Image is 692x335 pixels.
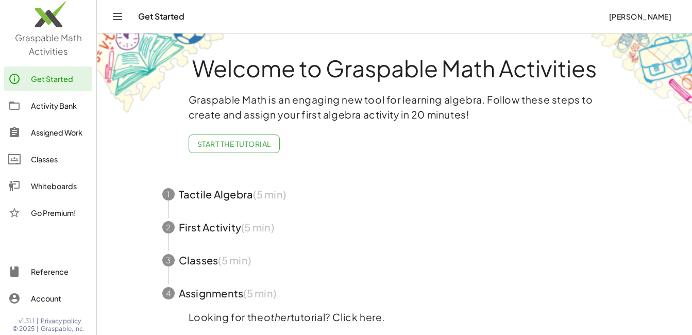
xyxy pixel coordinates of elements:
[37,325,39,333] span: |
[150,244,639,277] button: 3Classes(5 min)
[12,325,35,333] span: © 2025
[31,99,88,112] div: Activity Bank
[4,93,92,118] a: Activity Bank
[19,317,35,325] span: v1.31.1
[150,211,639,244] button: 2First Activity(5 min)
[31,292,88,305] div: Account
[4,286,92,311] a: Account
[31,265,88,278] div: Reference
[31,126,88,139] div: Assigned Work
[189,135,280,153] button: Start the Tutorial
[4,147,92,172] a: Classes
[162,188,175,200] div: 1
[4,66,92,91] a: Get Started
[4,259,92,284] a: Reference
[41,325,85,333] span: Graspable, Inc.
[162,254,175,266] div: 3
[97,32,226,114] img: get-started-bg-ul-Ceg4j33I.png
[162,287,175,299] div: 4
[31,73,88,85] div: Get Started
[162,221,175,233] div: 2
[4,120,92,145] a: Assigned Work
[150,277,639,310] button: 4Assignments(5 min)
[31,180,88,192] div: Whiteboards
[609,12,671,21] span: [PERSON_NAME]
[600,7,680,26] button: [PERSON_NAME]
[31,207,88,219] div: Go Premium!
[109,8,126,25] button: Toggle navigation
[15,32,82,57] span: Graspable Math Activities
[31,153,88,165] div: Classes
[37,317,39,325] span: |
[4,174,92,198] a: Whiteboards
[150,178,639,211] button: 1Tactile Algebra(5 min)
[264,311,291,323] em: other
[189,310,601,325] p: Looking for the tutorial? Click here.
[143,56,646,80] h1: Welcome to Graspable Math Activities
[189,92,601,122] p: Graspable Math is an engaging new tool for learning algebra. Follow these steps to create and ass...
[197,139,271,148] span: Start the Tutorial
[41,317,85,325] a: Privacy policy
